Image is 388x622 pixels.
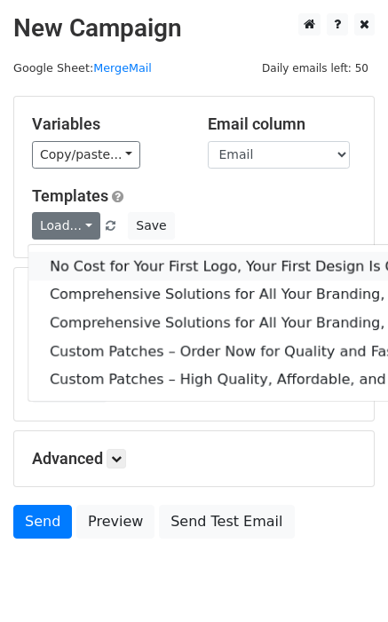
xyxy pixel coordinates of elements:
[128,212,174,240] button: Save
[13,505,72,539] a: Send
[32,114,181,134] h5: Variables
[256,59,375,78] span: Daily emails left: 50
[32,141,140,169] a: Copy/paste...
[93,61,152,75] a: MergeMail
[159,505,294,539] a: Send Test Email
[208,114,357,134] h5: Email column
[13,13,375,43] h2: New Campaign
[13,61,152,75] small: Google Sheet:
[299,537,388,622] iframe: Chat Widget
[76,505,154,539] a: Preview
[32,449,356,468] h5: Advanced
[256,61,375,75] a: Daily emails left: 50
[32,212,100,240] a: Load...
[32,186,108,205] a: Templates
